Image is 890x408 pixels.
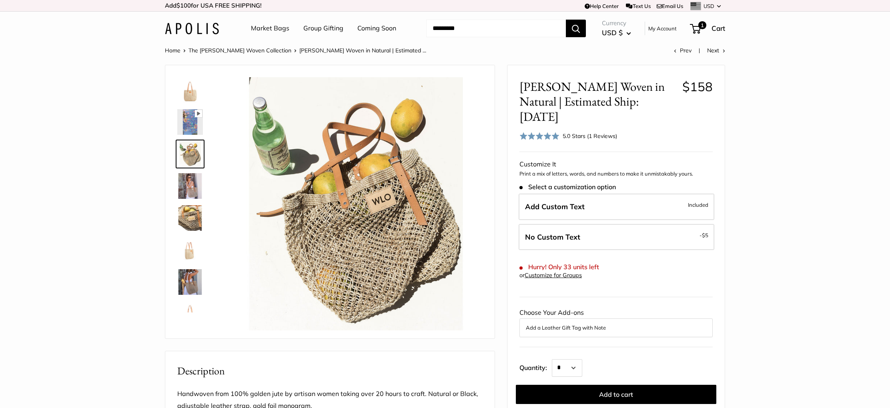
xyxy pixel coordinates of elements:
[702,232,708,238] span: $5
[188,47,291,54] a: The [PERSON_NAME] Woven Collection
[177,301,203,327] img: Mercado Woven in Natural | Estimated Ship: Oct. 19th
[299,47,426,54] span: [PERSON_NAME] Woven in Natural | Estimated ...
[303,22,343,34] a: Group Gifting
[516,385,716,404] button: Add to cart
[165,23,219,34] img: Apolis
[525,272,582,279] a: Customize for Groups
[674,47,692,54] a: Prev
[251,22,289,34] a: Market Bags
[176,76,204,104] a: Mercado Woven in Natural | Estimated Ship: Oct. 19th
[177,173,203,199] img: Mercado Woven in Natural | Estimated Ship: Oct. 19th
[176,172,204,200] a: Mercado Woven in Natural | Estimated Ship: Oct. 19th
[176,108,204,136] a: Mercado Woven in Natural | Estimated Ship: Oct. 19th
[585,3,619,9] a: Help Center
[177,237,203,263] img: Mercado Woven in Natural | Estimated Ship: Oct. 19th
[519,357,552,377] label: Quantity:
[177,269,203,295] img: Mercado Woven in Natural | Estimated Ship: Oct. 19th
[519,270,582,281] div: or
[698,21,706,29] span: 1
[688,200,708,210] span: Included
[519,194,714,220] label: Add Custom Text
[177,109,203,135] img: Mercado Woven in Natural | Estimated Ship: Oct. 19th
[704,3,714,9] span: USD
[519,79,676,124] span: [PERSON_NAME] Woven in Natural | Estimated Ship: [DATE]
[563,132,617,140] div: 5.0 Stars (1 Reviews)
[519,183,616,191] span: Select a customization option
[648,24,677,33] a: My Account
[519,130,617,142] div: 5.0 Stars (1 Reviews)
[176,204,204,232] a: Mercado Woven in Natural | Estimated Ship: Oct. 19th
[519,158,713,170] div: Customize It
[229,77,483,330] img: Mercado Woven in Natural | Estimated Ship: Oct. 19th
[682,79,713,94] span: $158
[566,20,586,37] button: Search
[657,3,683,9] a: Email Us
[525,232,580,242] span: No Custom Text
[176,2,191,9] span: $100
[426,20,566,37] input: Search...
[519,263,599,271] span: Hurry! Only 33 units left
[177,77,203,103] img: Mercado Woven in Natural | Estimated Ship: Oct. 19th
[525,202,585,211] span: Add Custom Text
[602,18,631,29] span: Currency
[165,47,180,54] a: Home
[519,307,713,337] div: Choose Your Add-ons
[177,205,203,231] img: Mercado Woven in Natural | Estimated Ship: Oct. 19th
[177,363,483,379] h2: Description
[176,300,204,328] a: Mercado Woven in Natural | Estimated Ship: Oct. 19th
[691,22,725,35] a: 1 Cart
[177,141,203,167] img: Mercado Woven in Natural | Estimated Ship: Oct. 19th
[602,26,631,39] button: USD $
[712,24,725,32] span: Cart
[176,140,204,168] a: Mercado Woven in Natural | Estimated Ship: Oct. 19th
[626,3,650,9] a: Text Us
[602,28,623,37] span: USD $
[519,224,714,250] label: Leave Blank
[357,22,396,34] a: Coming Soon
[526,323,706,332] button: Add a Leather Gift Tag with Note
[176,236,204,264] a: Mercado Woven in Natural | Estimated Ship: Oct. 19th
[707,47,725,54] a: Next
[700,230,708,240] span: -
[165,45,426,56] nav: Breadcrumb
[176,268,204,296] a: Mercado Woven in Natural | Estimated Ship: Oct. 19th
[519,170,713,178] p: Print a mix of letters, words, and numbers to make it unmistakably yours.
